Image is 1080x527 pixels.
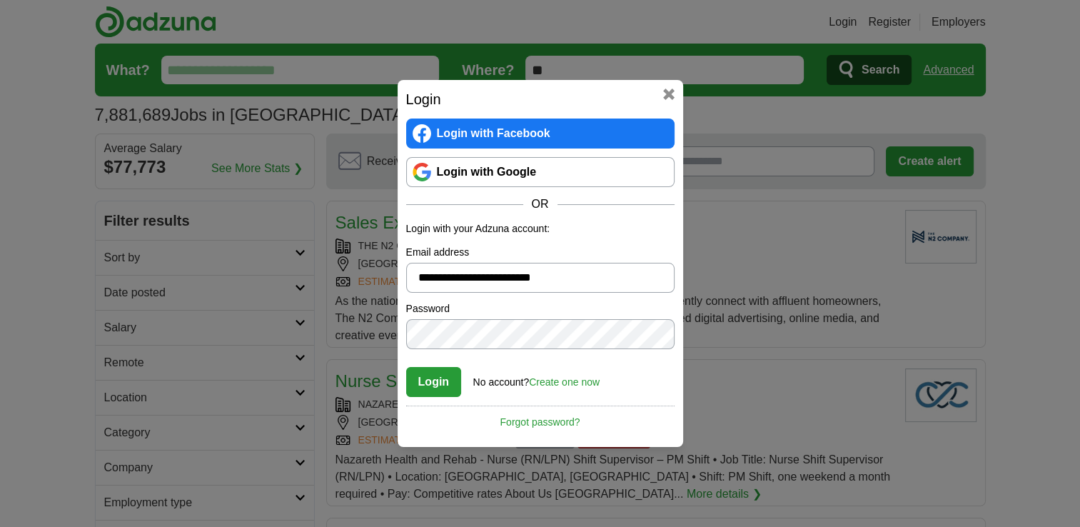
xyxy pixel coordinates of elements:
[523,196,557,213] span: OR
[406,157,675,187] a: Login with Google
[406,89,675,110] h2: Login
[529,376,600,388] a: Create one now
[406,301,675,316] label: Password
[406,221,675,236] p: Login with your Adzuna account:
[473,366,600,390] div: No account?
[406,367,462,397] button: Login
[406,119,675,149] a: Login with Facebook
[406,406,675,430] a: Forgot password?
[406,245,675,260] label: Email address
